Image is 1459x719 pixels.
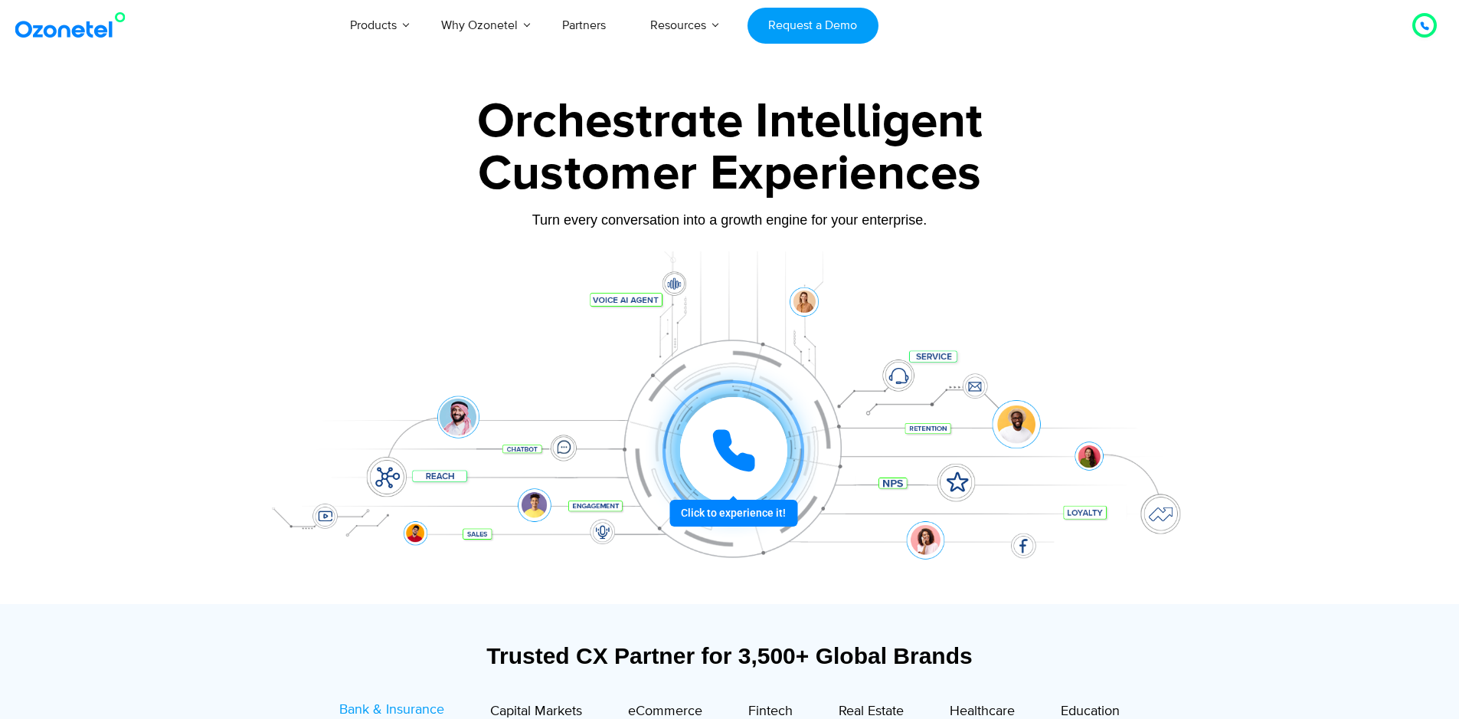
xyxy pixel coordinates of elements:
[747,8,878,44] a: Request a Demo
[251,97,1209,146] div: Orchestrate Intelligent
[251,212,1209,228] div: Turn every conversation into a growth engine for your enterprise.
[339,701,444,718] span: Bank & Insurance
[251,137,1209,211] div: Customer Experiences
[259,642,1201,669] div: Trusted CX Partner for 3,500+ Global Brands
